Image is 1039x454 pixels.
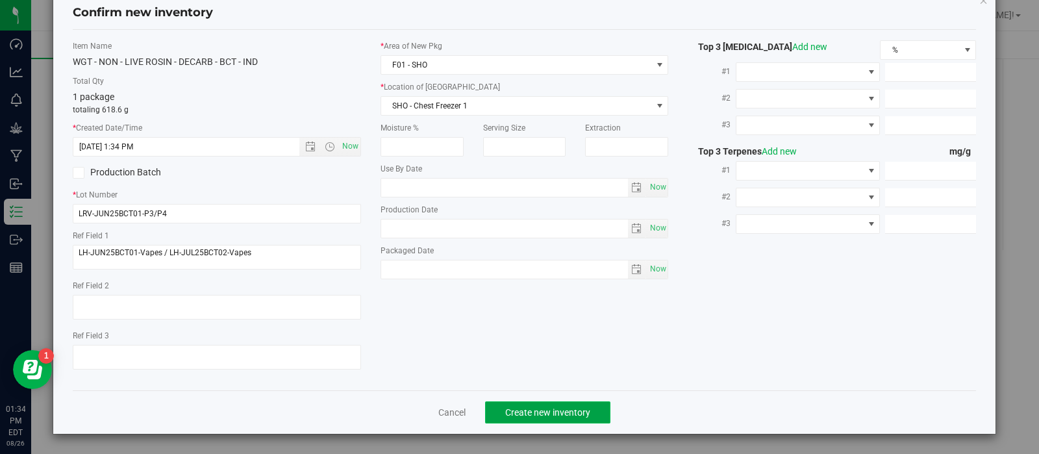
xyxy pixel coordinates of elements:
[318,142,340,152] span: Open the time view
[505,407,590,418] span: Create new inventory
[688,185,736,208] label: #2
[881,41,959,59] span: %
[381,204,669,216] label: Production Date
[73,230,361,242] label: Ref Field 1
[647,260,669,279] span: Set Current date
[73,55,361,69] div: WGT - NON - LIVE ROSIN - DECARB - BCT - IND
[73,122,361,134] label: Created Date/Time
[647,178,669,197] span: Set Current date
[949,146,976,157] span: mg/g
[646,179,668,197] span: select
[438,406,466,419] a: Cancel
[38,348,54,364] iframe: Resource center unread badge
[73,5,213,21] h4: Confirm new inventory
[647,219,669,238] span: Set Current date
[73,330,361,342] label: Ref Field 3
[339,137,361,156] span: Set Current date
[688,60,736,83] label: #1
[381,56,652,74] span: F01 - SHO
[688,212,736,235] label: #3
[381,245,669,257] label: Packaged Date
[381,97,652,115] span: SHO - Chest Freezer 1
[483,122,566,134] label: Serving Size
[646,220,668,238] span: select
[688,86,736,110] label: #2
[73,40,361,52] label: Item Name
[381,40,669,52] label: Area of New Pkg
[73,75,361,87] label: Total Qty
[381,163,669,175] label: Use By Date
[13,350,52,389] iframe: Resource center
[585,122,668,134] label: Extraction
[73,92,114,102] span: 1 package
[688,146,797,157] span: Top 3 Terpenes
[381,81,669,93] label: Location of [GEOGRAPHIC_DATA]
[651,97,668,115] span: select
[688,42,827,52] span: Top 3 [MEDICAL_DATA]
[381,122,464,134] label: Moisture %
[299,142,321,152] span: Open the date view
[762,146,797,157] a: Add new
[485,401,610,423] button: Create new inventory
[792,42,827,52] a: Add new
[73,189,361,201] label: Lot Number
[628,179,647,197] span: select
[73,166,207,179] label: Production Batch
[73,104,361,116] p: totaling 618.6 g
[628,260,647,279] span: select
[688,158,736,182] label: #1
[628,220,647,238] span: select
[73,280,361,292] label: Ref Field 2
[646,260,668,279] span: select
[688,113,736,136] label: #3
